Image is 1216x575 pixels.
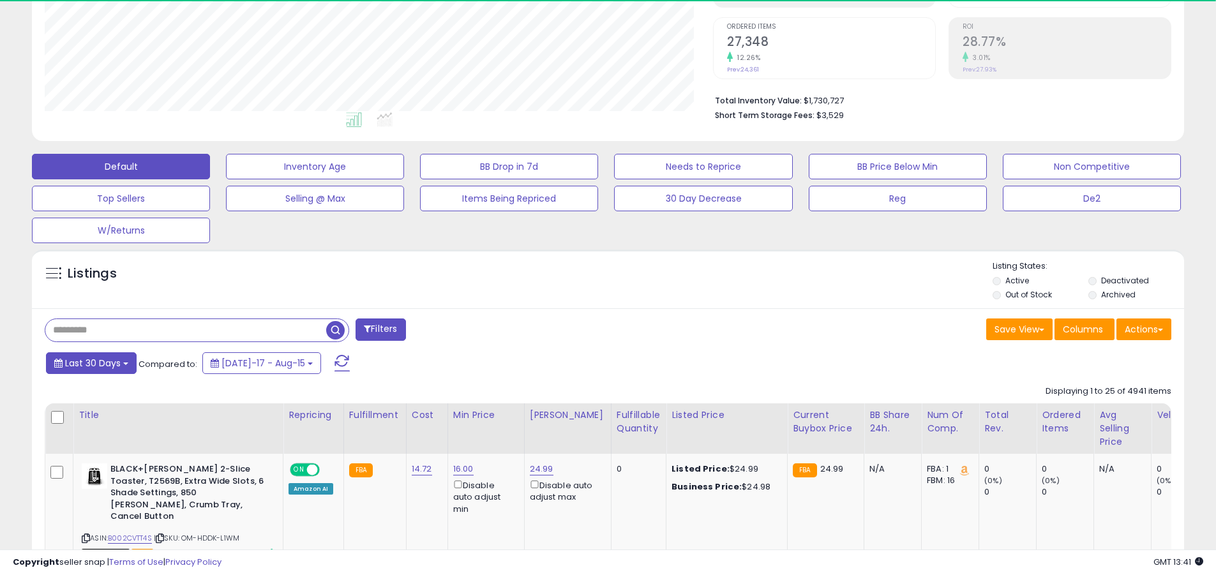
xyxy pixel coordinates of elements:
[1153,556,1203,568] span: 2025-09-15 13:41 GMT
[715,110,814,121] b: Short Term Storage Fees:
[530,463,553,475] a: 24.99
[984,486,1036,498] div: 0
[412,463,432,475] a: 14.72
[672,481,742,493] b: Business Price:
[986,318,1053,340] button: Save View
[993,260,1184,273] p: Listing States:
[1101,289,1136,300] label: Archived
[289,483,333,495] div: Amazon AI
[733,53,760,63] small: 12.26%
[927,463,969,475] div: FBA: 1
[356,318,405,341] button: Filters
[530,408,606,422] div: [PERSON_NAME]
[963,24,1171,31] span: ROI
[154,533,239,543] span: | SKU: OM-HDDK-L1WM
[1099,463,1141,475] div: N/A
[1157,486,1208,498] div: 0
[614,186,792,211] button: 30 Day Decrease
[727,66,759,73] small: Prev: 24,361
[617,463,656,475] div: 0
[793,408,859,435] div: Current Buybox Price
[420,186,598,211] button: Items Being Repriced
[1101,275,1149,286] label: Deactivated
[793,463,816,477] small: FBA
[927,475,969,486] div: FBM: 16
[530,478,601,503] div: Disable auto adjust max
[318,465,338,475] span: OFF
[226,186,404,211] button: Selling @ Max
[1157,463,1208,475] div: 0
[672,463,777,475] div: $24.99
[202,352,321,374] button: [DATE]-17 - Aug-15
[614,154,792,179] button: Needs to Reprice
[1046,385,1171,398] div: Displaying 1 to 25 of 4941 items
[1099,408,1146,449] div: Avg Selling Price
[1005,275,1029,286] label: Active
[1157,408,1203,422] div: Velocity
[816,109,844,121] span: $3,529
[672,408,782,422] div: Listed Price
[1003,186,1181,211] button: De2
[32,218,210,243] button: W/Returns
[727,24,935,31] span: Ordered Items
[349,463,373,477] small: FBA
[715,92,1162,107] li: $1,730,727
[420,154,598,179] button: BB Drop in 7d
[110,463,266,526] b: BLACK+[PERSON_NAME] 2-Slice Toaster, T2569B, Extra Wide Slots, 6 Shade Settings, 850 [PERSON_NAME...
[32,186,210,211] button: Top Sellers
[809,154,987,179] button: BB Price Below Min
[82,549,130,560] span: All listings that are currently out of stock and unavailable for purchase on Amazon
[82,463,107,489] img: 31n2RYzJIbL._SL40_.jpg
[453,408,519,422] div: Min Price
[32,154,210,179] button: Default
[68,265,117,283] h5: Listings
[968,53,991,63] small: 3.01%
[1116,318,1171,340] button: Actions
[869,408,916,435] div: BB Share 24h.
[672,481,777,493] div: $24.98
[1042,408,1088,435] div: Ordered Items
[453,463,474,475] a: 16.00
[1005,289,1052,300] label: Out of Stock
[289,408,338,422] div: Repricing
[1042,463,1093,475] div: 0
[672,463,730,475] b: Listed Price:
[1055,318,1115,340] button: Columns
[291,465,307,475] span: ON
[349,408,401,422] div: Fulfillment
[13,556,59,568] strong: Copyright
[165,556,221,568] a: Privacy Policy
[963,66,996,73] small: Prev: 27.93%
[79,408,278,422] div: Title
[1042,475,1060,486] small: (0%)
[65,357,121,370] span: Last 30 Days
[109,556,163,568] a: Terms of Use
[1003,154,1181,179] button: Non Competitive
[617,408,661,435] div: Fulfillable Quantity
[226,154,404,179] button: Inventory Age
[984,475,1002,486] small: (0%)
[984,463,1036,475] div: 0
[820,463,844,475] span: 24.99
[984,408,1031,435] div: Total Rev.
[927,408,973,435] div: Num of Comp.
[715,95,802,106] b: Total Inventory Value:
[453,478,514,515] div: Disable auto adjust min
[108,533,152,544] a: B002CVTT4S
[46,352,137,374] button: Last 30 Days
[131,549,153,560] span: FBA
[869,463,912,475] div: N/A
[139,358,197,370] span: Compared to:
[221,357,305,370] span: [DATE]-17 - Aug-15
[727,34,935,52] h2: 27,348
[1042,486,1093,498] div: 0
[1157,475,1175,486] small: (0%)
[1063,323,1103,336] span: Columns
[809,186,987,211] button: Reg
[412,408,442,422] div: Cost
[13,556,221,569] div: seller snap | |
[963,34,1171,52] h2: 28.77%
